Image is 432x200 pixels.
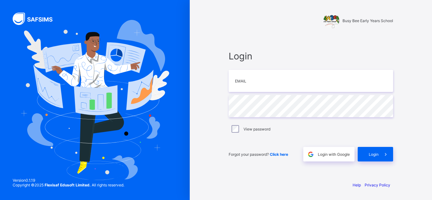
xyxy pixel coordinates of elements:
[318,152,350,157] span: Login with Google
[307,151,314,158] img: google.396cfc9801f0270233282035f929180a.svg
[45,183,91,187] strong: Flexisaf Edusoft Limited.
[369,152,379,157] span: Login
[343,18,393,23] span: Busy Bee Early Years School
[13,183,124,187] span: Copyright © 2025 All rights reserved.
[229,152,288,157] span: Forgot your password?
[244,127,270,131] label: View password
[13,13,60,25] img: SAFSIMS Logo
[229,51,393,62] span: Login
[365,183,390,187] a: Privacy Policy
[21,20,170,180] img: Hero Image
[270,152,288,157] a: Click here
[13,178,124,183] span: Version 0.1.19
[353,183,361,187] a: Help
